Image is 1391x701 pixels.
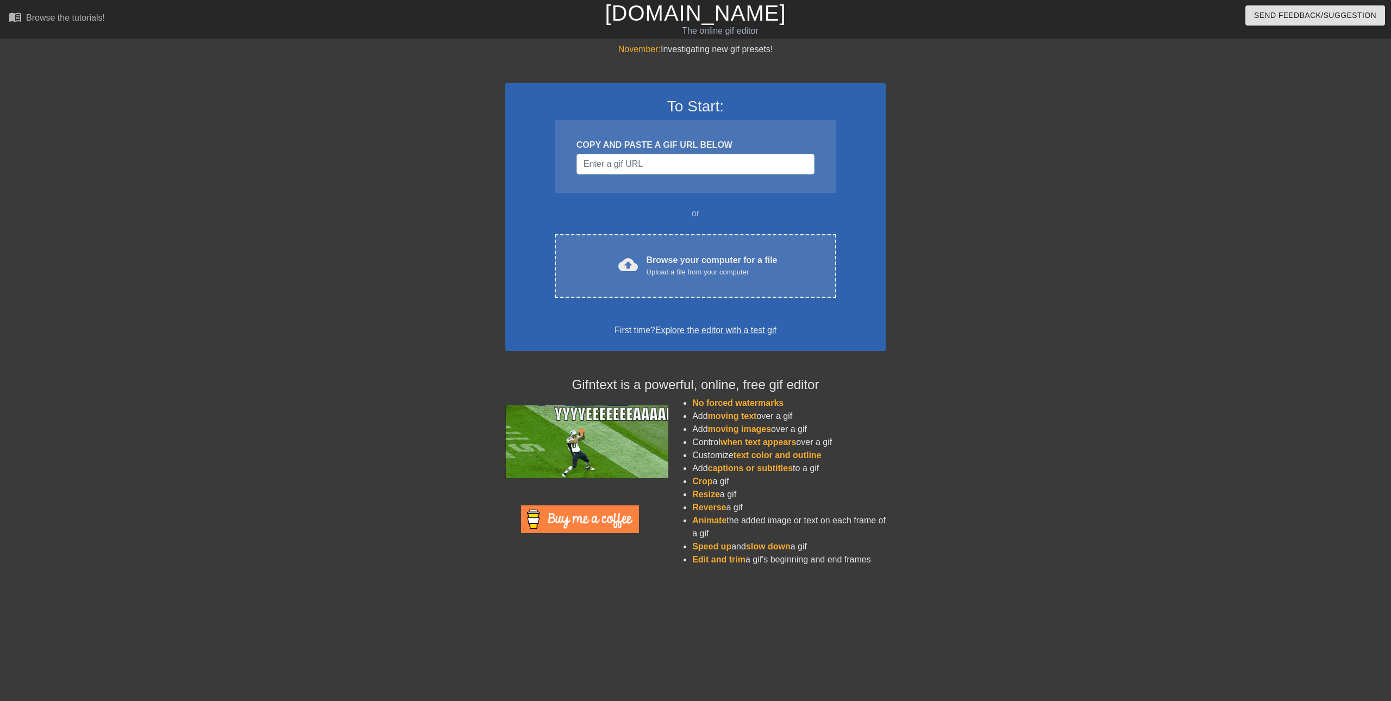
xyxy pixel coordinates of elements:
[605,1,786,25] a: [DOMAIN_NAME]
[655,326,776,335] a: Explore the editor with a test gif
[9,10,105,27] a: Browse the tutorials!
[692,436,886,449] li: Control over a gif
[577,154,814,174] input: Username
[692,398,784,408] span: No forced watermarks
[692,410,886,423] li: Add over a gif
[519,97,872,116] h3: To Start:
[692,501,886,514] li: a gif
[720,437,797,447] span: when text appears
[618,255,638,274] span: cloud_upload
[746,542,791,551] span: slow down
[26,13,105,22] div: Browse the tutorials!
[647,254,778,278] div: Browse your computer for a file
[618,45,661,54] span: November:
[692,503,726,512] span: Reverse
[708,411,757,421] span: moving text
[692,516,726,525] span: Animate
[469,24,971,37] div: The online gif editor
[521,505,639,533] img: Buy Me A Coffee
[519,324,872,337] div: First time?
[692,514,886,540] li: the added image or text on each frame of a gif
[534,207,857,220] div: or
[692,462,886,475] li: Add to a gif
[692,542,731,551] span: Speed up
[577,139,814,152] div: COPY AND PASTE A GIF URL BELOW
[9,10,22,23] span: menu_book
[692,477,712,486] span: Crop
[505,405,668,478] img: football_small.gif
[505,377,886,393] h4: Gifntext is a powerful, online, free gif editor
[692,540,886,553] li: and a gif
[692,423,886,436] li: Add over a gif
[505,43,886,56] div: Investigating new gif presets!
[1254,9,1376,22] span: Send Feedback/Suggestion
[692,449,886,462] li: Customize
[692,475,886,488] li: a gif
[692,488,886,501] li: a gif
[734,450,822,460] span: text color and outline
[692,490,720,499] span: Resize
[708,464,793,473] span: captions or subtitles
[692,553,886,566] li: a gif's beginning and end frames
[692,555,745,564] span: Edit and trim
[647,267,778,278] div: Upload a file from your computer
[1245,5,1385,26] button: Send Feedback/Suggestion
[708,424,771,434] span: moving images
